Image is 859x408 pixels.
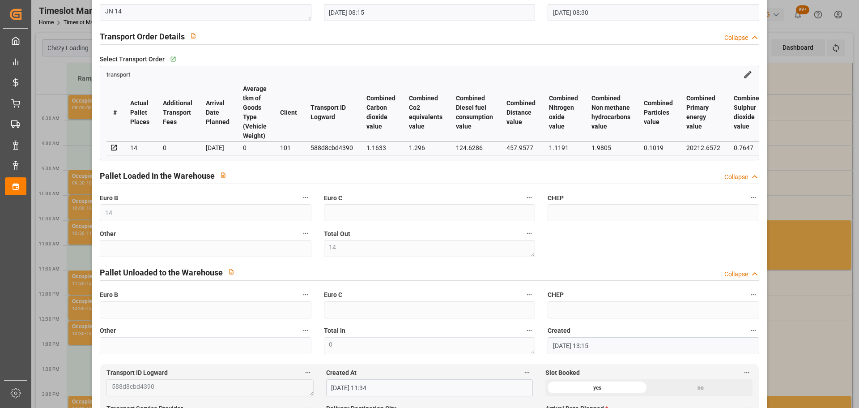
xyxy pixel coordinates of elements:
button: Other [300,228,311,239]
button: Euro B [300,289,311,301]
h2: Pallet Loaded in the Warehouse [100,170,215,182]
th: Actual Pallet Places [123,84,156,142]
button: View description [223,263,240,280]
span: Select Transport Order [100,55,165,64]
span: Euro C [324,290,342,300]
button: Created [748,325,759,336]
textarea: 0 [324,337,535,354]
div: 0.7647 [734,142,763,153]
th: Client [273,84,304,142]
div: no [649,379,752,396]
div: Collapse [724,270,748,279]
div: Collapse [724,33,748,43]
h2: Transport Order Details [100,30,185,43]
th: Combined Nitrogen oxide value [542,84,585,142]
div: 0 [163,142,192,153]
input: DD-MM-YYYY HH:MM [326,379,533,396]
span: Euro B [100,193,118,203]
span: transport [106,71,130,78]
div: yes [545,379,649,396]
button: Slot Booked [741,367,753,378]
span: Total Out [324,229,350,239]
button: Euro B [300,192,311,203]
span: Transport ID Logward [106,368,168,378]
span: Euro B [100,290,118,300]
input: DD-MM-YYYY HH:MM [324,4,535,21]
th: Combined Primary energy value [680,84,727,142]
div: 1.1191 [549,142,578,153]
div: 457.9577 [506,142,536,153]
input: DD-MM-YYYY HH:MM [548,4,759,21]
th: Combined Non methane hydrocarbons value [585,84,637,142]
button: Transport ID Logward [302,367,314,378]
th: Combined Particles value [637,84,680,142]
textarea: 14 [324,240,535,257]
button: Total Out [523,228,535,239]
th: Combined Distance value [500,84,542,142]
div: Collapse [724,172,748,182]
button: View description [185,27,202,44]
div: 1.296 [409,142,442,153]
th: Combined Co2 equivalents value [402,84,449,142]
button: View description [215,167,232,184]
th: Combined Diesel fuel consumption value [449,84,500,142]
div: 588d8cbd4390 [310,142,353,153]
span: Other [100,326,116,335]
span: Euro C [324,193,342,203]
th: Combined Sulphur dioxide value [727,84,770,142]
button: CHEP [748,289,759,301]
div: 101 [280,142,297,153]
th: # [106,84,123,142]
th: Additional Transport Fees [156,84,199,142]
textarea: JN 14 [100,4,311,21]
th: Average tkm of Goods Type (Vehicle Weight) [236,84,273,142]
th: Transport ID Logward [304,84,360,142]
span: Slot Booked [545,368,580,378]
h2: Pallet Unloaded to the Warehouse [100,266,223,279]
button: Euro C [523,289,535,301]
input: DD-MM-YYYY HH:MM [548,337,759,354]
div: 124.6286 [456,142,493,153]
th: Arrival Date Planned [199,84,236,142]
div: [DATE] [206,142,230,153]
textarea: 588d8cbd4390 [106,379,313,396]
span: Created [548,326,570,335]
div: 14 [130,142,149,153]
span: Total In [324,326,345,335]
span: Other [100,229,116,239]
button: Created At [521,367,533,378]
button: Euro C [523,192,535,203]
th: Combined Carbon dioxide value [360,84,402,142]
div: 0 [243,142,267,153]
button: Other [300,325,311,336]
span: CHEP [548,193,564,203]
span: CHEP [548,290,564,300]
div: 20212.6572 [686,142,720,153]
a: transport [106,70,130,77]
div: 0.1019 [644,142,673,153]
button: Total In [523,325,535,336]
div: 1.9805 [591,142,630,153]
button: CHEP [748,192,759,203]
span: Created At [326,368,357,378]
div: 1.1633 [366,142,395,153]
